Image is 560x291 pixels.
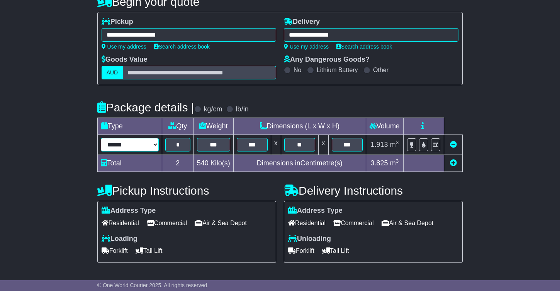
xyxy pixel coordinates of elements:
[288,207,343,215] label: Address Type
[154,44,210,50] a: Search address book
[382,217,434,229] span: Air & Sea Depot
[97,101,194,114] h4: Package details |
[371,141,388,148] span: 1.913
[288,235,331,243] label: Unloading
[271,135,281,155] td: x
[450,141,457,148] a: Remove this item
[288,245,314,257] span: Forklift
[193,118,233,135] td: Weight
[322,245,349,257] span: Tail Lift
[450,159,457,167] a: Add new item
[97,118,162,135] td: Type
[233,118,366,135] td: Dimensions (L x W x H)
[318,135,328,155] td: x
[97,282,209,288] span: © One World Courier 2025. All rights reserved.
[390,159,399,167] span: m
[136,245,163,257] span: Tail Lift
[97,155,162,172] td: Total
[162,118,193,135] td: Qty
[284,18,320,26] label: Delivery
[102,44,146,50] a: Use my address
[317,66,358,74] label: Lithium Battery
[204,105,222,114] label: kg/cm
[102,66,123,79] label: AUD
[373,66,389,74] label: Other
[390,141,399,148] span: m
[284,56,370,64] label: Any Dangerous Goods?
[284,44,329,50] a: Use my address
[102,56,148,64] label: Goods Value
[102,235,137,243] label: Loading
[371,159,388,167] span: 3.825
[193,155,233,172] td: Kilo(s)
[102,18,133,26] label: Pickup
[333,217,373,229] span: Commercial
[288,217,326,229] span: Residential
[102,245,128,257] span: Forklift
[162,155,193,172] td: 2
[195,217,247,229] span: Air & Sea Depot
[396,158,399,164] sup: 3
[97,184,276,197] h4: Pickup Instructions
[284,184,463,197] h4: Delivery Instructions
[147,217,187,229] span: Commercial
[396,140,399,145] sup: 3
[102,217,139,229] span: Residential
[366,118,403,135] td: Volume
[336,44,392,50] a: Search address book
[102,207,156,215] label: Address Type
[197,159,209,167] span: 540
[294,66,301,74] label: No
[236,105,249,114] label: lb/in
[233,155,366,172] td: Dimensions in Centimetre(s)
